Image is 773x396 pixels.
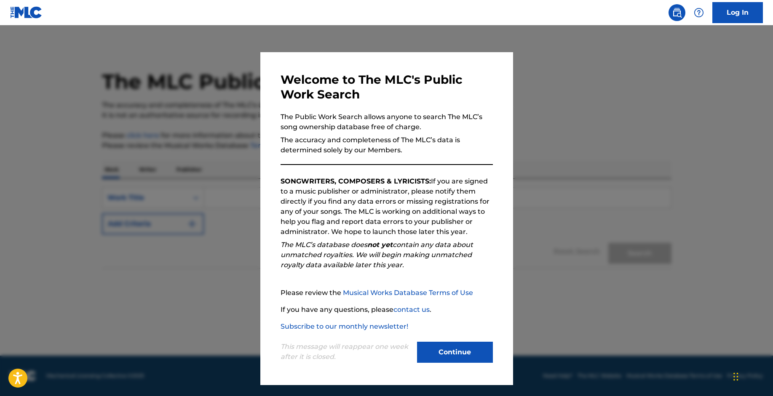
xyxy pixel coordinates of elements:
button: Continue [417,342,493,363]
iframe: Chat Widget [731,356,773,396]
img: MLC Logo [10,6,43,19]
div: Help [690,4,707,21]
h3: Welcome to The MLC's Public Work Search [281,72,493,102]
strong: SONGWRITERS, COMPOSERS & LYRICISTS: [281,177,431,185]
img: help [694,8,704,18]
a: Public Search [669,4,685,21]
strong: not yet [367,241,393,249]
p: The accuracy and completeness of The MLC’s data is determined solely by our Members. [281,135,493,155]
a: contact us [393,306,430,314]
iframe: Resource Center [749,262,773,330]
a: Log In [712,2,763,23]
div: Drag [733,364,738,389]
p: The Public Work Search allows anyone to search The MLC’s song ownership database free of charge. [281,112,493,132]
img: search [672,8,682,18]
em: The MLC’s database does contain any data about unmatched royalties. We will begin making unmatche... [281,241,473,269]
a: Subscribe to our monthly newsletter! [281,322,408,330]
p: Please review the [281,288,493,298]
p: If you are signed to a music publisher or administrator, please notify them directly if you find ... [281,176,493,237]
a: Musical Works Database Terms of Use [343,289,473,297]
p: If you have any questions, please . [281,305,493,315]
p: This message will reappear one week after it is closed. [281,342,412,362]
